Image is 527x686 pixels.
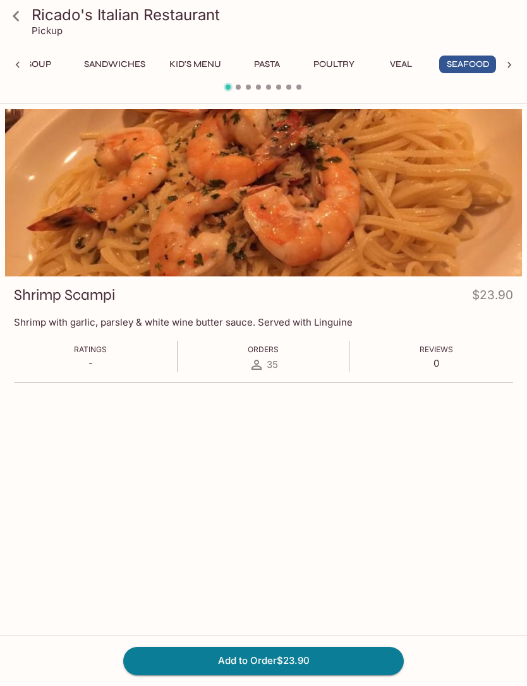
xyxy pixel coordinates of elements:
[305,56,362,73] button: Poultry
[472,285,513,310] h4: $23.90
[372,56,429,73] button: Veal
[74,357,107,369] p: -
[14,285,115,305] h3: Shrimp Scampi
[77,56,152,73] button: Sandwiches
[267,358,278,370] span: 35
[420,345,453,354] span: Reviews
[238,56,295,73] button: Pasta
[10,56,67,73] button: Soup
[32,25,63,37] p: Pickup
[14,316,513,328] p: Shrimp with garlic, parsley & white wine butter sauce. Served with Linguine
[32,5,517,25] h3: Ricado's Italian Restaurant
[123,647,404,675] button: Add to Order$23.90
[420,357,453,369] p: 0
[248,345,279,354] span: Orders
[162,56,228,73] button: Kid's Menu
[439,56,496,73] button: Seafood
[5,109,522,276] div: Shrimp Scampi
[74,345,107,354] span: Ratings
